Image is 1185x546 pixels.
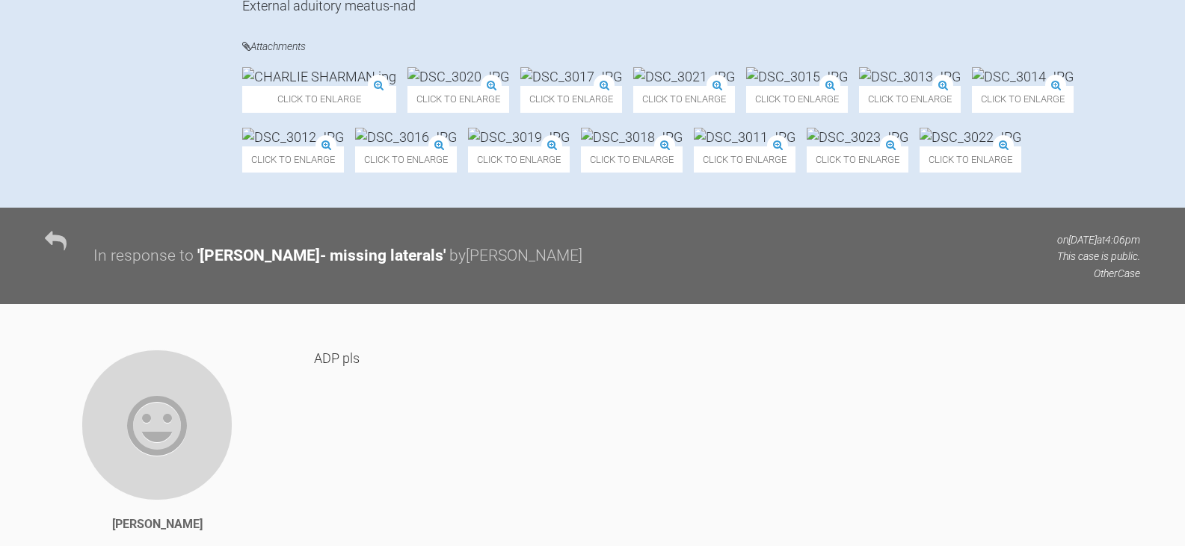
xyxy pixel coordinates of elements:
img: DSC_3017.JPG [520,67,622,86]
img: DSC_3014.JPG [972,67,1074,86]
img: DSC_3023.JPG [807,128,908,146]
div: [PERSON_NAME] [112,515,203,534]
img: DSC_3022.JPG [920,128,1021,146]
span: Click to enlarge [920,146,1021,173]
span: Click to enlarge [355,146,457,173]
span: Click to enlarge [468,146,570,173]
img: DSC_3019.JPG [468,128,570,146]
img: DSC_3015.JPG [746,67,848,86]
span: Click to enlarge [746,86,848,112]
img: DSC_3016.JPG [355,128,457,146]
span: Click to enlarge [520,86,622,112]
img: CHARLIE SHARMAN.jpg [242,67,396,86]
img: DSC_3018.JPG [581,128,683,146]
p: Other Case [1057,265,1140,282]
img: DSC_3013.JPG [859,67,961,86]
span: Click to enlarge [972,86,1074,112]
span: Click to enlarge [242,146,344,173]
div: ' [PERSON_NAME]- missing laterals ' [197,243,446,269]
span: Click to enlarge [242,86,396,112]
h4: Attachments [242,37,1140,56]
p: on [DATE] at 4:06pm [1057,232,1140,248]
span: Click to enlarge [859,86,961,112]
span: Click to enlarge [581,146,683,173]
span: Click to enlarge [807,146,908,173]
div: by [PERSON_NAME] [449,243,582,269]
span: Click to enlarge [694,146,795,173]
img: DSC_3011.JPG [694,128,795,146]
span: Click to enlarge [633,86,735,112]
img: DSC_3021.JPG [633,67,735,86]
div: In response to [93,243,194,269]
img: DSC_3012.JPG [242,128,344,146]
span: Click to enlarge [407,86,509,112]
p: This case is public. [1057,248,1140,264]
img: DSC_3020.JPG [407,67,509,86]
img: Rohini Babber [81,349,233,501]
